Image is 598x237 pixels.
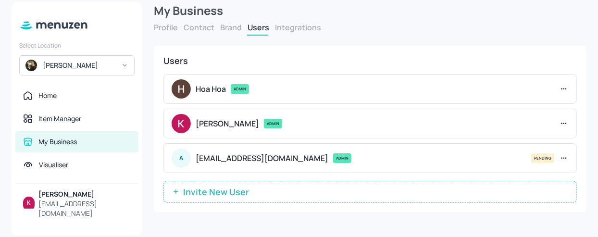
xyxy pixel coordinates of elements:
[163,55,577,66] div: Users
[196,119,259,128] p: [PERSON_NAME]
[38,137,77,147] div: My Business
[248,22,269,33] button: Users
[231,84,249,94] div: ADMIN
[178,187,254,197] span: Invite New User
[38,189,131,199] div: [PERSON_NAME]
[333,153,351,163] div: ADMIN
[196,153,328,163] p: [EMAIL_ADDRESS][DOMAIN_NAME]
[38,114,81,124] div: Item Manager
[154,22,178,33] button: Profile
[43,61,115,70] div: [PERSON_NAME]
[264,119,282,128] div: ADMIN
[154,2,586,19] div: My Business
[275,22,321,33] button: Integrations
[196,84,226,94] p: Hoa Hoa
[25,60,37,71] img: avatar
[39,160,68,170] div: Visualiser
[172,149,191,168] div: A
[172,79,191,99] img: avatar
[38,199,131,218] div: [EMAIL_ADDRESS][DOMAIN_NAME]
[184,22,214,33] button: Contact
[23,197,35,208] img: ALm5wu0uMJs5_eqw6oihenv1OotFdBXgP3vgpp2z_jxl=s96-c
[172,114,191,133] img: avatar
[220,22,242,33] button: Brand
[38,91,57,100] div: Home
[19,41,135,50] div: Select Location
[531,153,554,163] div: PENDING
[163,181,577,203] button: Invite New User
